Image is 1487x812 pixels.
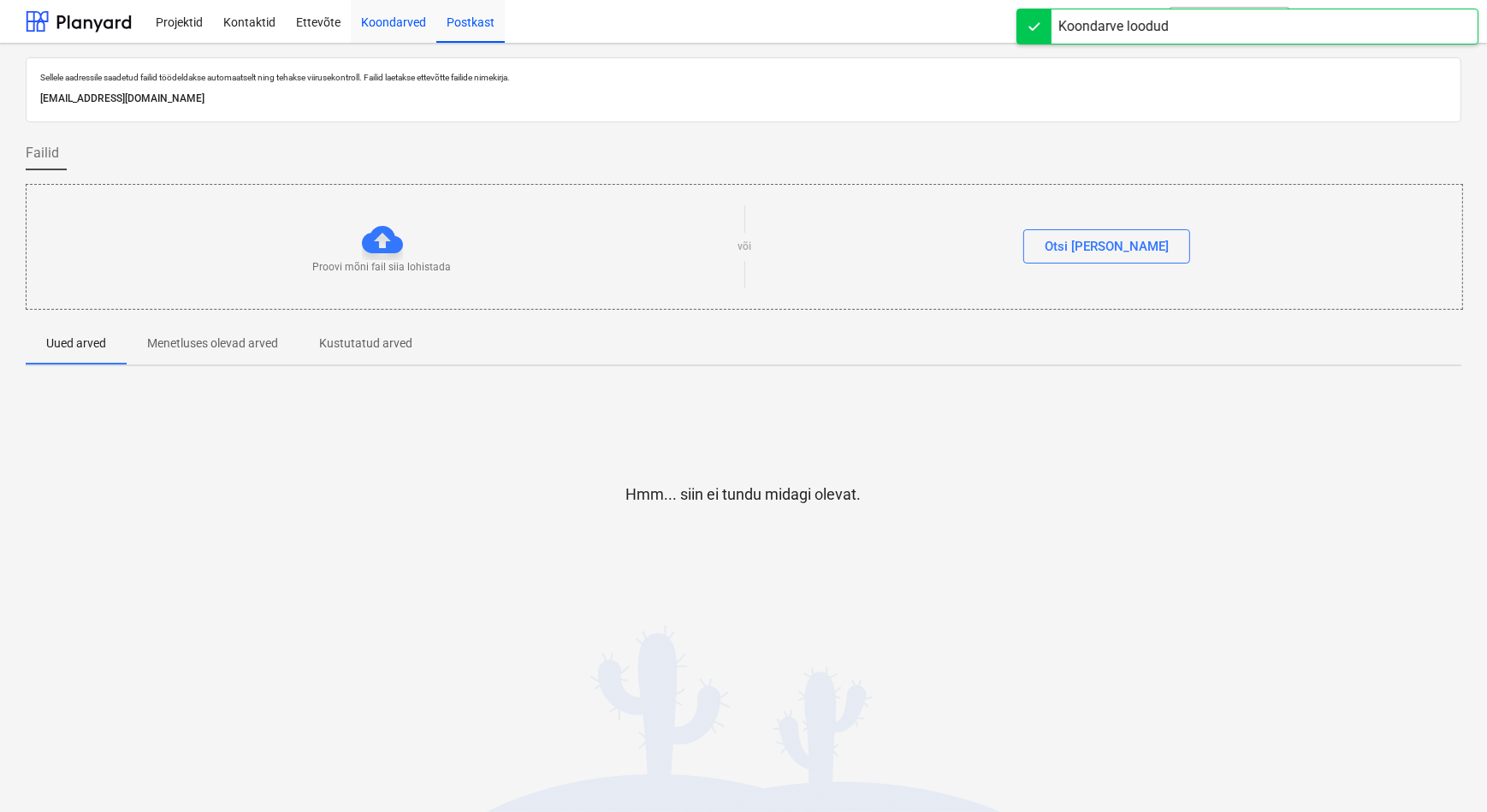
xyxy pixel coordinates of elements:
[40,90,1447,108] p: [EMAIL_ADDRESS][DOMAIN_NAME]
[26,184,1463,310] div: Proovi mõni fail siia lohistadavõiOtsi [PERSON_NAME]
[626,484,862,505] p: Hmm... siin ei tundu midagi olevat.
[147,335,278,353] p: Menetluses olevad arved
[1023,229,1190,264] button: Otsi [PERSON_NAME]
[313,260,452,275] p: Proovi mõni fail siia lohistada
[46,335,106,353] p: Uued arved
[40,72,1447,83] p: Sellele aadressile saadetud failid töödeldakse automaatselt ning tehakse viirusekontroll. Failid ...
[26,143,59,163] span: Failid
[1058,16,1169,37] div: Koondarve loodud
[738,240,751,254] p: või
[1045,235,1169,258] div: Otsi [PERSON_NAME]
[319,335,412,353] p: Kustutatud arved
[1401,730,1487,812] iframe: Chat Widget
